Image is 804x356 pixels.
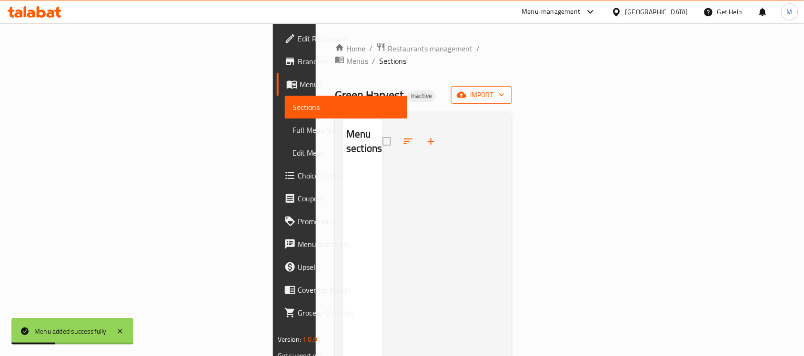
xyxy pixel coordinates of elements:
a: Full Menu View [285,119,407,141]
div: [GEOGRAPHIC_DATA] [625,7,688,17]
span: Coverage Report [298,284,400,296]
span: Grocery Checklist [298,307,400,318]
a: Grocery Checklist [277,301,407,324]
span: Full Menu View [292,124,400,136]
div: Menu added successfully [34,326,107,336]
span: M [787,7,793,17]
span: import [459,89,504,101]
a: Coupons [277,187,407,210]
div: Menu-management [522,6,581,18]
a: Promotions [277,210,407,233]
span: Inactive [407,92,436,100]
a: Coverage Report [277,278,407,301]
a: Edit Restaurant [277,27,407,50]
li: / [476,43,480,54]
span: Version: [278,333,301,346]
span: Branches [298,56,400,67]
button: import [451,86,512,104]
span: Promotions [298,216,400,227]
a: Restaurants management [376,42,472,55]
span: Edit Restaurant [298,33,400,44]
nav: breadcrumb [335,42,512,67]
span: Sections [292,101,400,113]
span: Choice Groups [298,170,400,181]
a: Edit Menu [285,141,407,164]
a: Branches [277,50,407,73]
span: Menus [300,79,400,90]
button: Add section [420,130,442,153]
span: 1.0.0 [302,333,317,346]
a: Choice Groups [277,164,407,187]
a: Sections [285,96,407,119]
div: Inactive [407,90,436,102]
span: Coupons [298,193,400,204]
a: Upsell [277,256,407,278]
span: Restaurants management [388,43,472,54]
span: Edit Menu [292,147,400,158]
nav: Menu sections [342,164,383,172]
span: Upsell [298,261,400,273]
span: Menu disclaimer [298,238,400,250]
a: Menus [277,73,407,96]
a: Menu disclaimer [277,233,407,256]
